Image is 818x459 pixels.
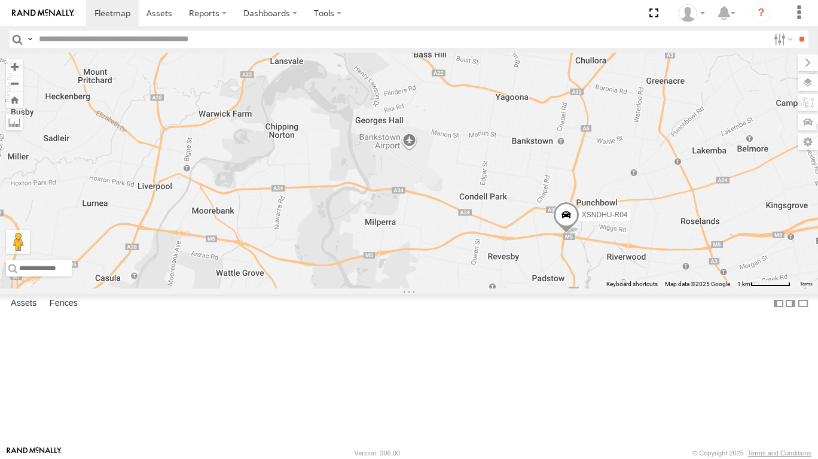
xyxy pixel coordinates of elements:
label: Search Filter Options [769,31,795,48]
a: Visit our Website [7,447,62,459]
a: Terms (opens in new tab) [800,282,813,287]
div: Quang MAC [674,4,709,22]
button: Map scale: 1 km per 63 pixels [734,280,794,288]
label: Assets [5,295,42,312]
button: Zoom out [6,75,23,92]
span: Map data ©2025 Google [665,281,730,287]
button: Zoom in [6,59,23,75]
button: Drag Pegman onto the map to open Street View [6,230,30,254]
span: 1 km [737,281,750,287]
label: Map Settings [798,133,818,150]
label: Fences [44,295,84,312]
button: Keyboard shortcuts [606,280,658,288]
label: Search Query [25,31,35,48]
img: rand-logo.svg [12,9,74,17]
label: Dock Summary Table to the Right [785,294,796,312]
button: Zoom Home [6,92,23,108]
label: Dock Summary Table to the Left [773,294,785,312]
span: XSNDHU-R04 [582,211,628,220]
a: Terms and Conditions [748,449,811,457]
label: Measure [6,114,23,130]
i: ? [752,4,771,23]
div: © Copyright 2025 - [692,449,811,457]
label: Hide Summary Table [797,294,809,312]
div: Version: 306.00 [355,449,400,457]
